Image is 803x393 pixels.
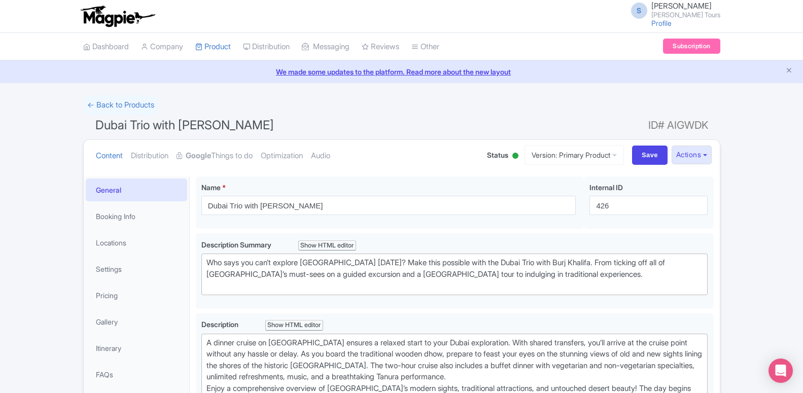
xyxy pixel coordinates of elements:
a: General [86,178,187,201]
div: Show HTML editor [298,240,357,251]
div: Open Intercom Messenger [769,359,793,383]
a: Distribution [131,140,168,172]
a: Locations [86,231,187,254]
a: Version: Primary Product [525,145,624,165]
span: Description Summary [201,240,273,249]
a: Itinerary [86,337,187,360]
span: [PERSON_NAME] [651,1,712,11]
a: Subscription [663,39,720,54]
a: Company [141,33,183,61]
a: Messaging [302,33,350,61]
span: ID# AIGWDK [648,115,708,135]
a: GoogleThings to do [177,140,253,172]
a: Other [411,33,439,61]
span: Internal ID [589,183,623,192]
span: Description [201,320,240,329]
span: Status [487,150,508,160]
a: Content [96,140,123,172]
a: Product [195,33,231,61]
div: Who says you can’t explore [GEOGRAPHIC_DATA] [DATE]? Make this possible with the Dubai Trio with ... [206,257,703,292]
div: Show HTML editor [265,320,324,331]
a: Dashboard [83,33,129,61]
input: Save [632,146,668,165]
span: Name [201,183,221,192]
a: Gallery [86,310,187,333]
span: Dubai Trio with [PERSON_NAME] [95,118,274,132]
a: ← Back to Products [83,95,158,115]
a: S [PERSON_NAME] [PERSON_NAME] Tours [625,2,720,18]
img: logo-ab69f6fb50320c5b225c76a69d11143b.png [78,5,157,27]
a: Booking Info [86,205,187,228]
button: Actions [672,146,712,164]
a: Profile [651,19,672,27]
button: Close announcement [785,65,793,77]
a: We made some updates to the platform. Read more about the new layout [6,66,797,77]
span: S [631,3,647,19]
a: FAQs [86,363,187,386]
a: Optimization [261,140,303,172]
a: Distribution [243,33,290,61]
a: Reviews [362,33,399,61]
strong: Google [186,150,211,162]
a: Pricing [86,284,187,307]
a: Settings [86,258,187,280]
div: Active [510,149,520,164]
a: Audio [311,140,330,172]
small: [PERSON_NAME] Tours [651,12,720,18]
